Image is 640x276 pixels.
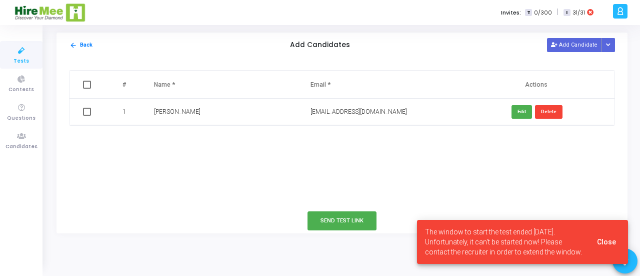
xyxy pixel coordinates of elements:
mat-icon: arrow_back [69,42,77,49]
button: Delete [535,105,562,119]
span: 1 [122,107,126,116]
span: I [563,9,570,17]
div: Button group with nested dropdown [601,38,615,52]
th: Name * [144,71,301,99]
th: # [106,71,143,99]
span: | [557,7,558,18]
span: Contests [8,86,34,94]
span: 31/31 [572,9,585,17]
span: [PERSON_NAME] [154,108,200,115]
button: Edit [511,105,532,119]
button: Back [69,41,93,50]
th: Email * [300,71,457,99]
button: Add Candidate [547,38,602,52]
span: 0/300 [534,9,552,17]
span: The window to start the test ended [DATE]. Unfortunately, it can't be started now! Please contact... [425,227,585,257]
img: logo [14,3,86,23]
button: Send Test Link [307,211,376,230]
label: Invites: [501,9,521,17]
span: Candidates [5,143,37,151]
span: [EMAIL_ADDRESS][DOMAIN_NAME] [310,108,407,115]
span: Questions [7,114,35,123]
th: Actions [457,71,614,99]
span: Tests [13,57,29,66]
span: T [525,9,531,17]
button: Close [589,233,624,251]
span: Close [597,238,616,246]
h5: Add Candidates [290,41,350,50]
